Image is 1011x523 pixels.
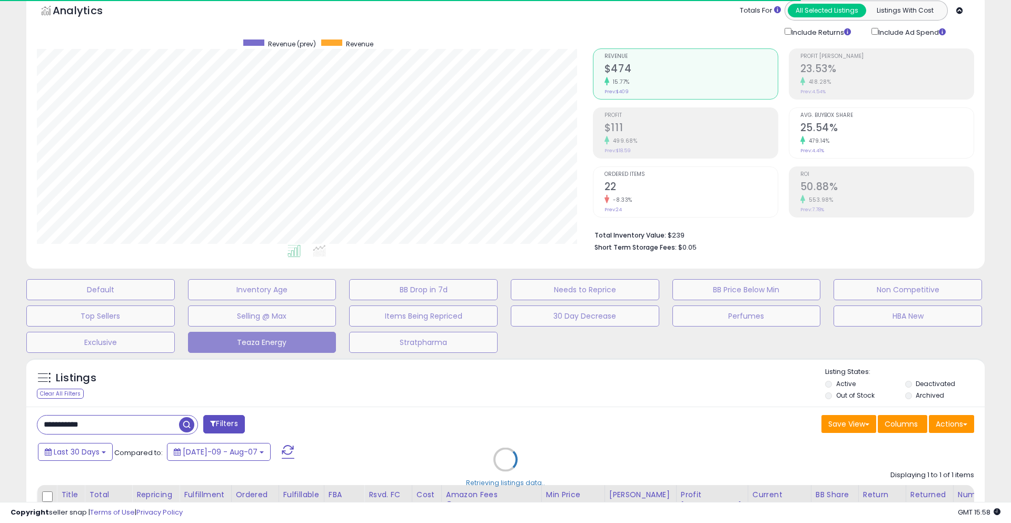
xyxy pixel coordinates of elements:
small: 553.98% [805,196,834,204]
button: Selling @ Max [188,305,336,327]
button: BB Price Below Min [672,279,821,300]
h2: 22 [604,181,778,195]
h5: Analytics [53,3,123,21]
span: Revenue [346,40,373,48]
span: $0.05 [678,242,697,252]
h2: 25.54% [800,122,974,136]
small: Prev: 4.41% [800,147,824,154]
h2: 50.88% [800,181,974,195]
span: Avg. Buybox Share [800,113,974,119]
span: Ordered Items [604,172,778,177]
button: All Selected Listings [788,4,866,17]
div: seller snap | | [11,508,183,518]
div: Retrieving listings data.. [466,478,545,487]
button: Non Competitive [834,279,982,300]
button: HBA New [834,305,982,327]
button: Default [26,279,175,300]
small: Prev: $409 [604,88,629,95]
b: Short Term Storage Fees: [594,243,677,252]
button: Perfumes [672,305,821,327]
button: Teaza Energy [188,332,336,353]
li: $239 [594,228,966,241]
span: ROI [800,172,974,177]
div: Include Ad Spend [864,26,963,38]
small: 15.77% [609,78,630,86]
small: Prev: 4.54% [800,88,826,95]
small: 418.28% [805,78,831,86]
h2: 23.53% [800,63,974,77]
span: Profit [604,113,778,119]
button: BB Drop in 7d [349,279,498,300]
button: Top Sellers [26,305,175,327]
button: Listings With Cost [866,4,944,17]
strong: Copyright [11,507,49,517]
small: Prev: $18.59 [604,147,631,154]
span: Revenue [604,54,778,60]
button: Stratpharma [349,332,498,353]
button: Inventory Age [188,279,336,300]
span: Profit [PERSON_NAME] [800,54,974,60]
span: Revenue (prev) [268,40,316,48]
b: Total Inventory Value: [594,231,666,240]
button: Exclusive [26,332,175,353]
button: Items Being Repriced [349,305,498,327]
div: Include Returns [777,26,864,38]
button: 30 Day Decrease [511,305,659,327]
small: 499.68% [609,137,638,145]
h2: $474 [604,63,778,77]
small: -8.33% [609,196,632,204]
h2: $111 [604,122,778,136]
small: Prev: 7.78% [800,206,824,213]
div: Totals For [740,6,781,16]
small: 479.14% [805,137,830,145]
button: Needs to Reprice [511,279,659,300]
small: Prev: 24 [604,206,622,213]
